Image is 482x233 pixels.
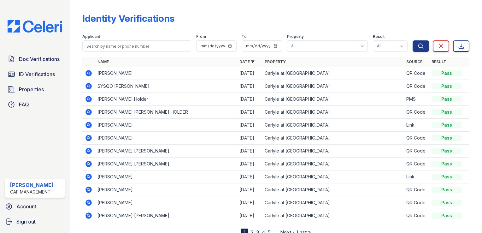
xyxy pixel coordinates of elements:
td: [PERSON_NAME] [PERSON_NAME] [95,158,237,170]
a: Sign out [3,215,67,228]
td: Carlyle at [GEOGRAPHIC_DATA] [262,170,404,183]
td: QR Code [404,183,429,196]
td: [PERSON_NAME] [95,67,237,80]
td: [DATE] [237,132,262,145]
a: FAQ [5,98,65,111]
input: Search by name or phone number [82,40,191,52]
div: Pass [432,135,462,141]
td: QR Code [404,158,429,170]
span: ID Verifications [19,70,55,78]
td: [DATE] [237,170,262,183]
label: Result [373,34,385,39]
a: Property [265,59,286,64]
td: [PERSON_NAME] [95,119,237,132]
td: Carlyle at [GEOGRAPHIC_DATA] [262,132,404,145]
span: FAQ [19,101,29,108]
td: [PERSON_NAME] [PERSON_NAME] HOLDER [95,106,237,119]
td: [PERSON_NAME] [95,170,237,183]
td: [DATE] [237,145,262,158]
div: Pass [432,174,462,180]
label: To [242,34,247,39]
td: QR Code [404,80,429,93]
a: Account [3,200,67,213]
div: Pass [432,83,462,89]
td: Link [404,170,429,183]
a: ID Verifications [5,68,65,81]
a: Source [406,59,422,64]
a: Name [97,59,109,64]
td: Carlyle at [GEOGRAPHIC_DATA] [262,119,404,132]
td: QR Code [404,106,429,119]
td: [DATE] [237,196,262,209]
td: [DATE] [237,106,262,119]
a: Date ▼ [239,59,255,64]
td: Carlyle at [GEOGRAPHIC_DATA] [262,106,404,119]
a: Properties [5,83,65,96]
td: Carlyle at [GEOGRAPHIC_DATA] [262,196,404,209]
td: Carlyle at [GEOGRAPHIC_DATA] [262,209,404,222]
span: Account [16,203,36,210]
div: Pass [432,187,462,193]
td: [PERSON_NAME] Holder [95,93,237,106]
label: Applicant [82,34,100,39]
img: CE_Logo_Blue-a8612792a0a2168367f1c8372b55b34899dd931a85d93a1a3d3e32e68fde9ad4.png [3,20,67,33]
td: [PERSON_NAME] [95,132,237,145]
td: QR Code [404,209,429,222]
td: PMS [404,93,429,106]
div: Pass [432,200,462,206]
td: [DATE] [237,93,262,106]
span: Sign out [16,218,36,225]
div: CAF Management [10,189,53,195]
td: [DATE] [237,67,262,80]
td: [PERSON_NAME] [95,183,237,196]
a: Doc Verifications [5,53,65,65]
a: Result [432,59,446,64]
td: [DATE] [237,209,262,222]
div: Pass [432,212,462,219]
td: QR Code [404,145,429,158]
td: [PERSON_NAME] [PERSON_NAME] [95,145,237,158]
div: [PERSON_NAME] [10,181,53,189]
div: Identity Verifications [82,13,174,24]
td: [DATE] [237,80,262,93]
td: QR Code [404,132,429,145]
div: Pass [432,96,462,102]
label: Property [287,34,304,39]
td: [PERSON_NAME] [95,196,237,209]
td: [DATE] [237,119,262,132]
td: Carlyle at [GEOGRAPHIC_DATA] [262,93,404,106]
td: [DATE] [237,158,262,170]
td: Carlyle at [GEOGRAPHIC_DATA] [262,67,404,80]
td: Carlyle at [GEOGRAPHIC_DATA] [262,183,404,196]
td: Carlyle at [GEOGRAPHIC_DATA] [262,145,404,158]
span: Properties [19,86,44,93]
td: QR Code [404,196,429,209]
div: Pass [432,122,462,128]
label: From [196,34,206,39]
div: Pass [432,70,462,76]
td: [PERSON_NAME] [PERSON_NAME] [95,209,237,222]
div: Pass [432,109,462,115]
td: Link [404,119,429,132]
div: Pass [432,161,462,167]
td: SYSQO [PERSON_NAME] [95,80,237,93]
td: Carlyle at [GEOGRAPHIC_DATA] [262,158,404,170]
td: Carlyle at [GEOGRAPHIC_DATA] [262,80,404,93]
td: [DATE] [237,183,262,196]
div: Pass [432,148,462,154]
td: QR Code [404,67,429,80]
span: Doc Verifications [19,55,60,63]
